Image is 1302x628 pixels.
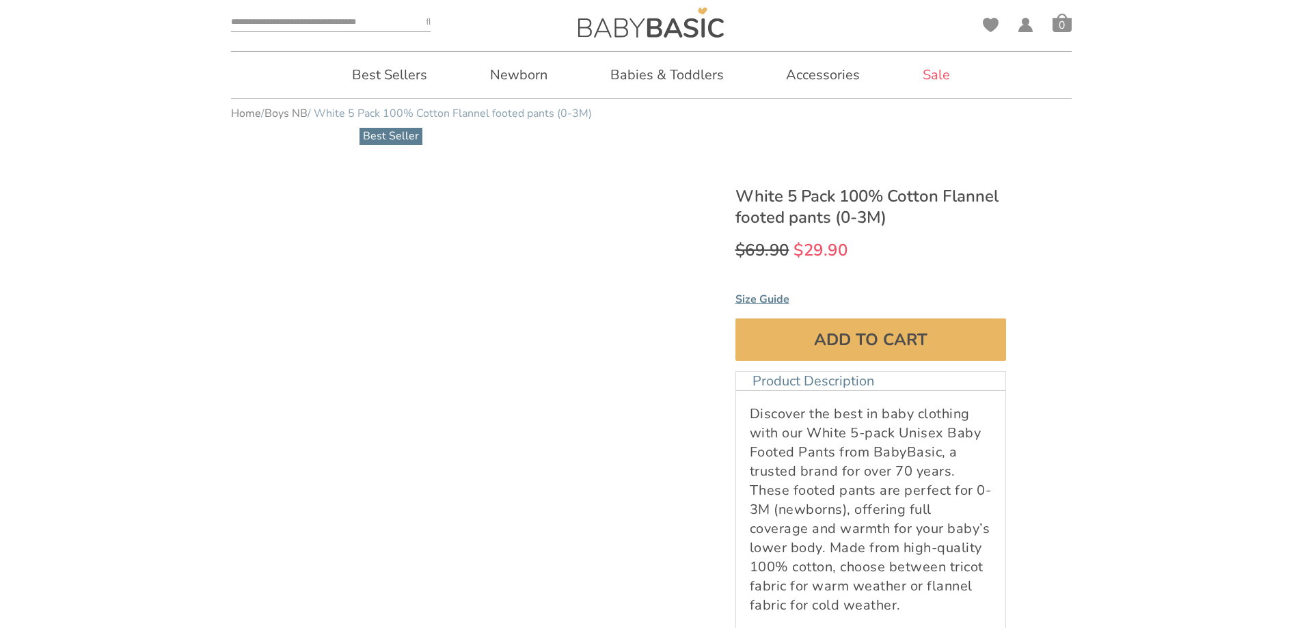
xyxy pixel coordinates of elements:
a: Babies & Toddlers [590,52,744,98]
nav: Breadcrumb [231,106,1072,121]
a: My Account [1018,18,1033,32]
span: 0 [1053,18,1072,32]
span: Cart [1053,13,1072,32]
button: Add to cart [735,318,1007,361]
a: Best Sellers [331,52,448,98]
h1: White 5 Pack 100% Cotton Flannel footed pants (0-3M) [735,186,1007,228]
span: $ [735,239,746,261]
img: White 5 Pack 100% Cotton Flannel footed pants (0-3M) [578,8,724,38]
bdi: 29.90 [794,239,847,261]
p: Discover the best in baby clothing with our White 5-pack Unisex Baby Footed Pants from BabyBasic,... [750,405,992,615]
a: Product Description [736,361,891,401]
a: Boys NB [265,106,308,121]
a: Newborn [470,52,568,98]
span: Best Seller [360,128,422,144]
a: Home [231,106,261,121]
span: Wishlist [983,18,999,37]
a: Sale [902,52,971,98]
span: My Account [1018,18,1033,37]
bdi: 69.90 [735,239,789,261]
a: Wishlist [983,18,999,32]
a: Cart0 [1053,13,1072,32]
a: Accessories [765,52,880,98]
span: $ [794,239,804,261]
span: Size Guide [735,292,789,307]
